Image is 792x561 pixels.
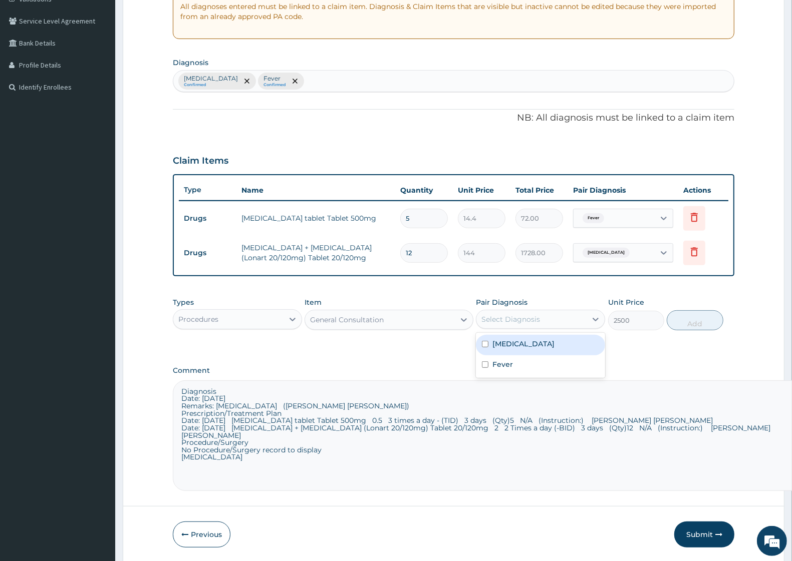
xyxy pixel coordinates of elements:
[583,248,630,258] span: [MEDICAL_DATA]
[19,50,41,75] img: d_794563401_company_1708531726252_794563401
[173,298,194,307] label: Types
[568,180,678,200] th: Pair Diagnosis
[678,180,728,200] th: Actions
[310,315,384,325] div: General Consultation
[173,366,734,375] label: Comment
[453,180,510,200] th: Unit Price
[173,521,230,547] button: Previous
[173,156,228,167] h3: Claim Items
[173,58,208,68] label: Diagnosis
[674,521,734,547] button: Submit
[236,180,395,200] th: Name
[476,297,527,307] label: Pair Diagnosis
[173,112,734,125] p: NB: All diagnosis must be linked to a claim item
[164,5,188,29] div: Minimize live chat window
[179,181,236,199] th: Type
[263,83,286,88] small: Confirmed
[492,339,555,349] label: [MEDICAL_DATA]
[583,213,604,223] span: Fever
[178,314,218,324] div: Procedures
[667,310,723,330] button: Add
[180,2,727,22] p: All diagnoses entered must be linked to a claim item. Diagnosis & Claim Items that are visible bu...
[242,77,251,86] span: remove selection option
[608,297,644,307] label: Unit Price
[263,75,286,83] p: Fever
[481,314,540,324] div: Select Diagnosis
[492,359,513,369] label: Fever
[52,56,168,69] div: Chat with us now
[179,209,236,228] td: Drugs
[5,273,191,308] textarea: Type your message and hit 'Enter'
[179,244,236,262] td: Drugs
[184,83,238,88] small: Confirmed
[236,208,395,228] td: [MEDICAL_DATA] tablet Tablet 500mg
[305,297,322,307] label: Item
[395,180,453,200] th: Quantity
[184,75,238,83] p: [MEDICAL_DATA]
[510,180,568,200] th: Total Price
[236,238,395,268] td: [MEDICAL_DATA] + [MEDICAL_DATA] (Lonart 20/120mg) Tablet 20/120mg
[58,126,138,227] span: We're online!
[291,77,300,86] span: remove selection option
